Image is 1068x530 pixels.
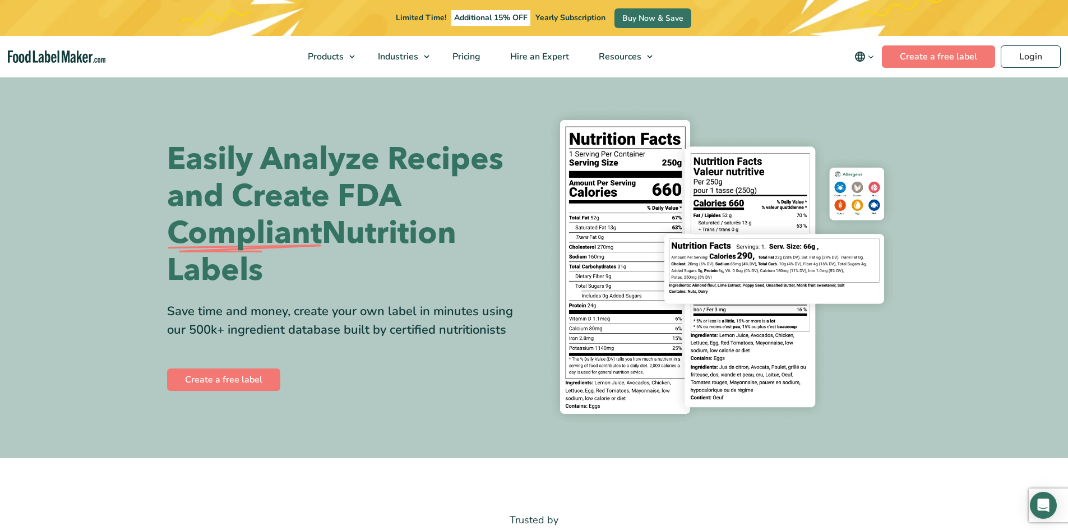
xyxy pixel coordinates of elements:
[595,50,642,63] span: Resources
[449,50,482,63] span: Pricing
[167,512,901,528] p: Trusted by
[396,12,446,23] span: Limited Time!
[293,36,360,77] a: Products
[496,36,581,77] a: Hire an Expert
[167,302,526,339] div: Save time and money, create your own label in minutes using our 500k+ ingredient database built b...
[375,50,419,63] span: Industries
[614,8,691,28] a: Buy Now & Save
[584,36,658,77] a: Resources
[451,10,530,26] span: Additional 15% OFF
[167,215,322,252] span: Compliant
[535,12,605,23] span: Yearly Subscription
[438,36,493,77] a: Pricing
[304,50,345,63] span: Products
[363,36,435,77] a: Industries
[167,141,526,289] h1: Easily Analyze Recipes and Create FDA Nutrition Labels
[1030,492,1057,519] div: Open Intercom Messenger
[507,50,570,63] span: Hire an Expert
[1001,45,1061,68] a: Login
[882,45,995,68] a: Create a free label
[167,368,280,391] a: Create a free label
